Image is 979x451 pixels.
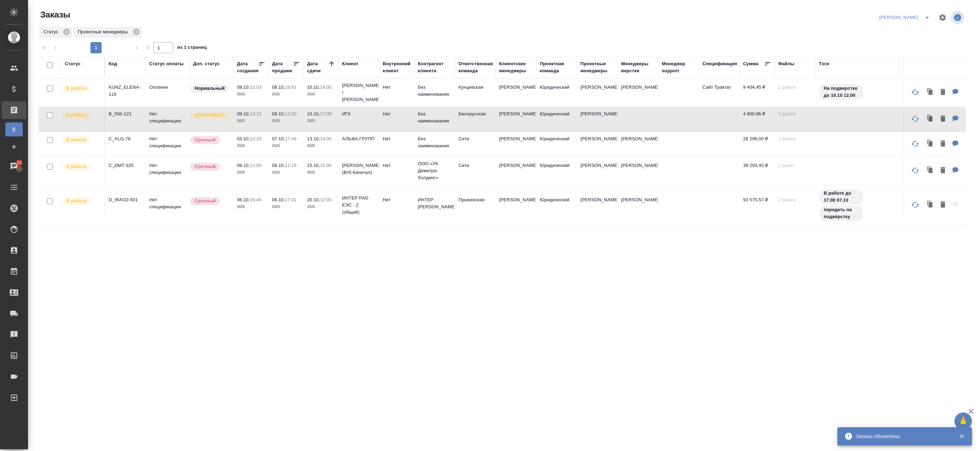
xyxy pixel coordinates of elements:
[272,203,300,210] p: 2025
[109,162,142,169] p: C_DMT-325
[383,162,411,169] p: Нет
[307,169,335,176] p: 2025
[957,414,969,429] span: 🙏
[285,85,297,90] p: 16:51
[924,112,937,126] button: Клонировать
[937,137,949,151] button: Удалить
[190,162,230,171] div: Выставляется автоматически, если на указанный объем услуг необходимо больше времени в стандартном...
[307,142,335,149] p: 2025
[250,111,261,116] p: 13:12
[662,60,695,74] div: Менеджер support
[272,136,285,141] p: 07.10,
[237,169,265,176] p: 2025
[146,193,190,217] td: Нет спецификации
[177,43,207,53] span: из 1 страниц
[109,135,142,142] p: C_ALG-78
[924,85,937,100] button: Клонировать
[496,132,536,156] td: [PERSON_NAME]
[307,136,320,141] p: 13.10,
[907,196,924,213] button: Обновить
[109,110,142,117] p: B_IGK-121
[65,60,81,67] div: Статус
[43,28,61,35] p: Статус
[496,107,536,132] td: [PERSON_NAME]
[78,28,130,35] p: Проектные менеджеры
[9,126,19,133] span: В
[778,196,812,203] p: 2 файла
[320,136,332,141] p: 14:00
[934,9,951,26] span: Настроить таблицу
[954,412,972,430] button: 🙏
[66,85,87,92] p: В работе
[383,110,411,117] p: Нет
[342,60,358,67] div: Клиент
[146,159,190,183] td: Нет спецификации
[250,197,261,202] p: 16:46
[237,117,265,124] p: 2025
[740,159,775,183] td: 39 293,40 ₽
[740,193,775,217] td: 93 575,57 ₽
[577,159,618,183] td: [PERSON_NAME]
[937,85,949,100] button: Удалить
[621,196,655,203] p: [PERSON_NAME]
[577,132,618,156] td: [PERSON_NAME]
[307,117,335,124] p: 2025
[951,11,966,24] span: Посмотреть информацию
[536,193,577,217] td: Юридический
[146,107,190,132] td: Нет спецификации
[702,60,737,67] div: Спецификация
[237,203,265,210] p: 2025
[307,111,320,116] p: 10.10,
[496,193,536,217] td: [PERSON_NAME]
[740,107,775,132] td: 4 800,96 ₽
[61,162,101,171] div: Выставляет ПМ после принятия заказа от КМа
[455,193,496,217] td: Пушкинская
[383,135,411,142] p: Нет
[272,85,285,90] p: 08.10,
[190,196,230,206] div: Выставляется автоматически, если на указанный объем услуг необходимо больше времени в стандартном...
[907,135,924,152] button: Обновить
[285,163,297,168] p: 12:18
[237,163,250,168] p: 08.10,
[195,163,216,170] p: Срочный
[819,189,896,222] div: В работе до 17.00 07.10, передать на подвёрстку
[195,136,216,143] p: Срочный
[383,196,411,203] p: Нет
[146,132,190,156] td: Нет спецификации
[778,60,794,67] div: Файлы
[418,84,451,98] p: Без наименования
[272,111,285,116] p: 09.10,
[195,85,225,92] p: Нормальный
[418,110,451,124] p: Без наименования
[237,111,250,116] p: 09.10,
[285,111,297,116] p: 13:30
[577,80,618,105] td: [PERSON_NAME]
[250,163,261,168] p: 11:00
[250,85,261,90] p: 11:03
[237,142,265,149] p: 2025
[937,112,949,126] button: Удалить
[320,197,332,202] p: 12:00
[819,60,829,67] div: Тэги
[621,162,655,169] p: [PERSON_NAME]
[149,60,184,67] div: Статус оплаты
[924,137,937,151] button: Клонировать
[2,157,26,175] a: 11
[66,136,87,143] p: В работе
[418,60,451,74] div: Контрагент клиента
[954,433,969,439] button: Закрыть
[778,110,812,117] p: 3 файла
[13,159,26,166] span: 11
[61,110,101,120] div: Выставляет ПМ после принятия заказа от КМа
[320,111,332,116] p: 17:00
[237,85,250,90] p: 08.10,
[307,60,328,74] div: Дата сдачи
[307,91,335,98] p: 2025
[458,60,493,74] div: Ответственная команда
[307,85,320,90] p: 10.10,
[824,85,859,99] p: На подверстке до 10.10 12.00
[699,80,740,105] td: Сайт Трактат
[540,60,573,74] div: Проектная команда
[621,84,655,91] p: [PERSON_NAME]
[272,197,285,202] p: 06.10,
